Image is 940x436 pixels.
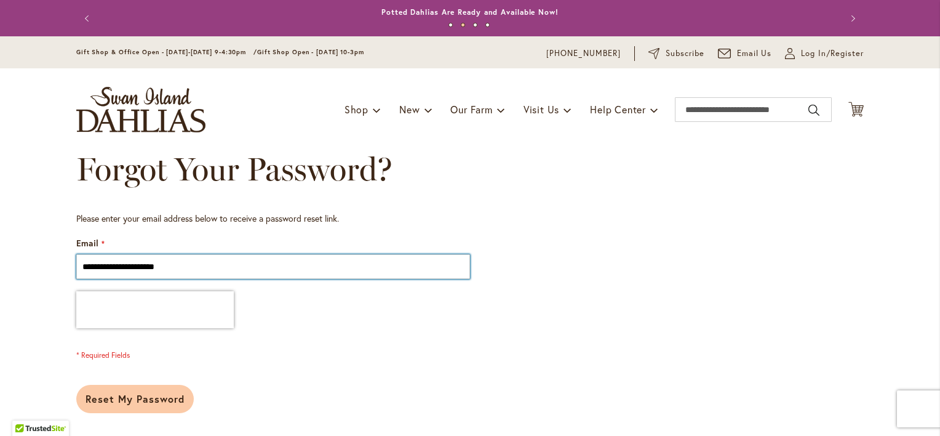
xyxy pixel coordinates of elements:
button: 2 of 4 [461,23,465,27]
button: Reset My Password [76,385,194,413]
span: Gift Shop & Office Open - [DATE]-[DATE] 9-4:30pm / [76,48,257,56]
span: Gift Shop Open - [DATE] 10-3pm [257,48,364,56]
span: Subscribe [666,47,704,60]
button: Previous [76,6,101,31]
button: 1 of 4 [448,23,453,27]
a: Email Us [718,47,772,60]
a: Log In/Register [785,47,864,60]
span: Email Us [737,47,772,60]
a: store logo [76,87,205,132]
button: Next [839,6,864,31]
span: Our Farm [450,103,492,116]
span: Visit Us [524,103,559,116]
iframe: reCAPTCHA [76,291,234,328]
div: Please enter your email address below to receive a password reset link. [76,212,470,225]
iframe: Launch Accessibility Center [9,392,44,427]
span: Forgot Your Password? [76,150,392,188]
span: Email [76,237,98,249]
button: 3 of 4 [473,23,477,27]
span: New [399,103,420,116]
span: Shop [345,103,368,116]
a: [PHONE_NUMBER] [546,47,621,60]
span: Log In/Register [801,47,864,60]
span: Reset My Password [86,392,185,405]
button: 4 of 4 [485,23,490,27]
a: Subscribe [648,47,704,60]
span: Help Center [590,103,646,116]
a: Potted Dahlias Are Ready and Available Now! [381,7,559,17]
